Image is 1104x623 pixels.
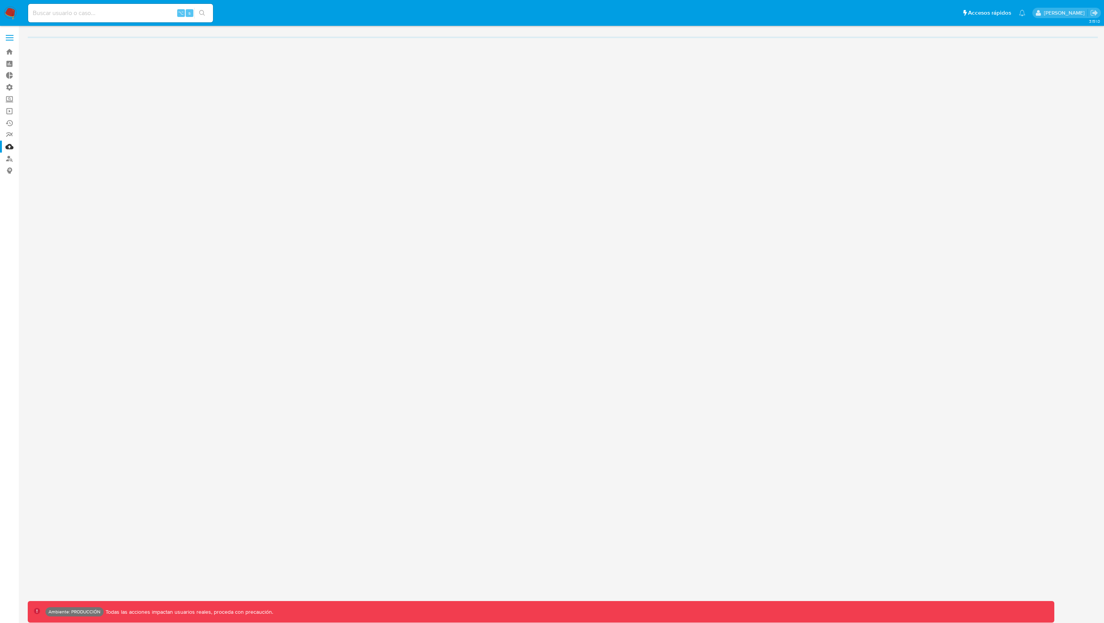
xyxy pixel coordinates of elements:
span: ⌥ [178,9,184,17]
span: s [188,9,191,17]
span: Accesos rápidos [968,9,1011,17]
p: gaspar.zanini@mercadolibre.com [1044,9,1087,17]
p: Todas las acciones impactan usuarios reales, proceda con precaución. [104,608,273,616]
input: Buscar usuario o caso... [28,8,213,18]
p: Ambiente: PRODUCCIÓN [49,610,101,613]
a: Notificaciones [1019,10,1025,16]
a: Salir [1090,9,1098,17]
button: search-icon [194,8,210,18]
